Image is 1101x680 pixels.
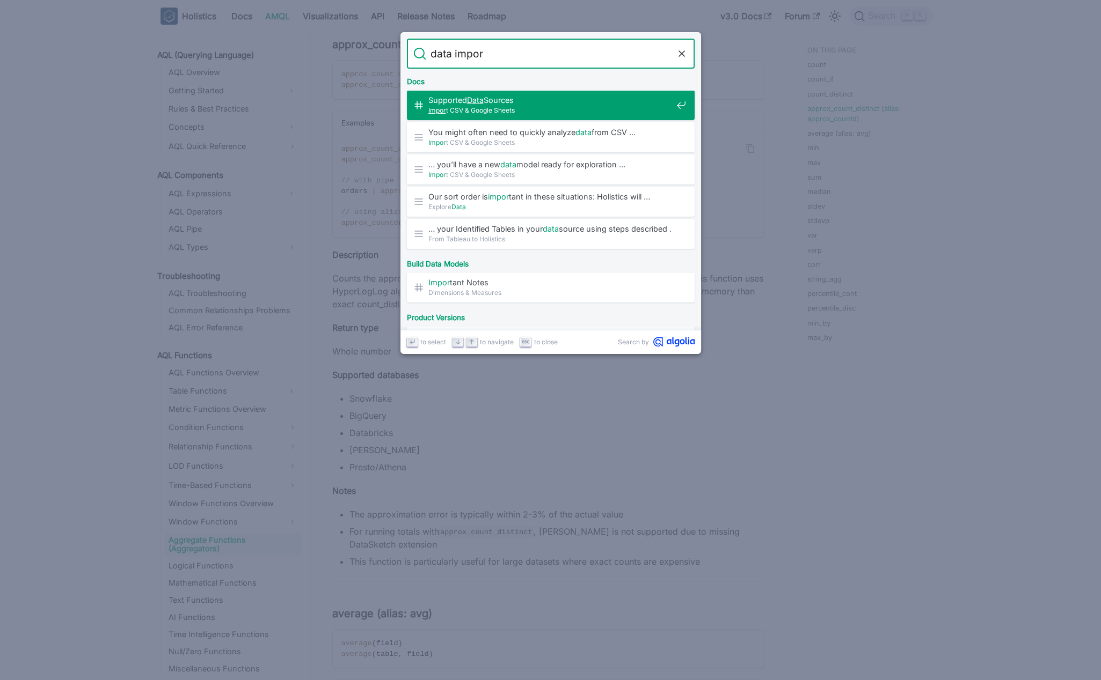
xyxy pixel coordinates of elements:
span: From Tableau to Holistics [428,234,672,244]
a: Search byAlgolia [618,337,695,347]
span: Search by [618,337,649,347]
span: to select [420,337,446,347]
input: Search docs [426,39,675,69]
svg: Enter key [408,338,416,346]
div: Docs [405,69,697,90]
a: You might often need to quickly analyzedatafrom CSV …Import CSV & Google Sheets [407,122,695,152]
mark: Impor [428,138,446,146]
span: You might often need to quickly analyze from CSV … [428,127,672,137]
mark: data [575,128,592,137]
span: Supported Sources​ [428,95,672,105]
span: Explore [428,202,672,212]
mark: data [543,224,559,233]
span: t CSV & Google Sheets [428,105,672,115]
span: t CSV & Google Sheets [428,137,672,147]
mark: Impor [428,171,446,179]
svg: Arrow up [468,338,476,346]
span: to close [534,337,558,347]
a: Our sort order isimportant in these situations: Holistics will …ExploreData [407,187,695,217]
span: … your Identified Tables in your source using steps described … [428,224,672,234]
a: Important Notes​Dimensions & Measures [407,272,695,302]
svg: Escape key [522,338,530,346]
svg: Algolia [653,337,695,347]
span: t CSV & Google Sheets [428,169,672,180]
span: Dimensions & Measures [428,287,672,298]
span: Our sort order is tant in these situations: Holistics will … [428,191,672,202]
mark: Data [467,95,484,105]
mark: Impor [428,278,450,287]
div: Build Data Models [405,251,697,272]
mark: impor [488,192,509,201]
span: … you’ll have a new model ready for exploration … [428,159,672,169]
span: tant Notes​ [428,277,672,287]
mark: data [500,160,516,169]
svg: Arrow down [454,338,462,346]
a: … your Identified Tables in yourdatasource using steps described …From Tableau to Holistics [407,219,695,249]
mark: Data [451,203,466,211]
button: Clear the query [675,47,688,60]
div: Product Versions [405,305,697,326]
span: to navigate [480,337,514,347]
a: Data Imports: Loaddatainto SQL database3.0 vs 4.0: Feature Comparison [407,326,695,356]
a: … you’ll have a newdatamodel ready for exploration …Import CSV & Google Sheets [407,154,695,184]
mark: Impor [428,106,446,114]
a: SupportedDataSources​Import CSV & Google Sheets [407,90,695,120]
